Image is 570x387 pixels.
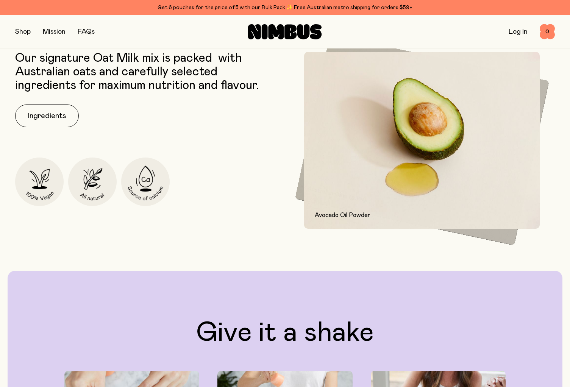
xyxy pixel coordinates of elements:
[15,51,281,92] p: Our signature Oat Milk mix is packed with Australian oats and carefully selected ingredients for ...
[509,28,528,35] a: Log In
[304,52,540,229] img: Avocado and avocado oil
[315,211,529,220] p: Avocado Oil Powder
[540,24,555,39] button: 0
[15,3,555,12] div: Get 6 pouches for the price of 5 with our Bulk Pack ✨ Free Australian metro shipping for orders $59+
[43,28,66,35] a: Mission
[15,105,79,127] button: Ingredients
[20,319,550,346] h2: Give it a shake
[78,28,95,35] a: FAQs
